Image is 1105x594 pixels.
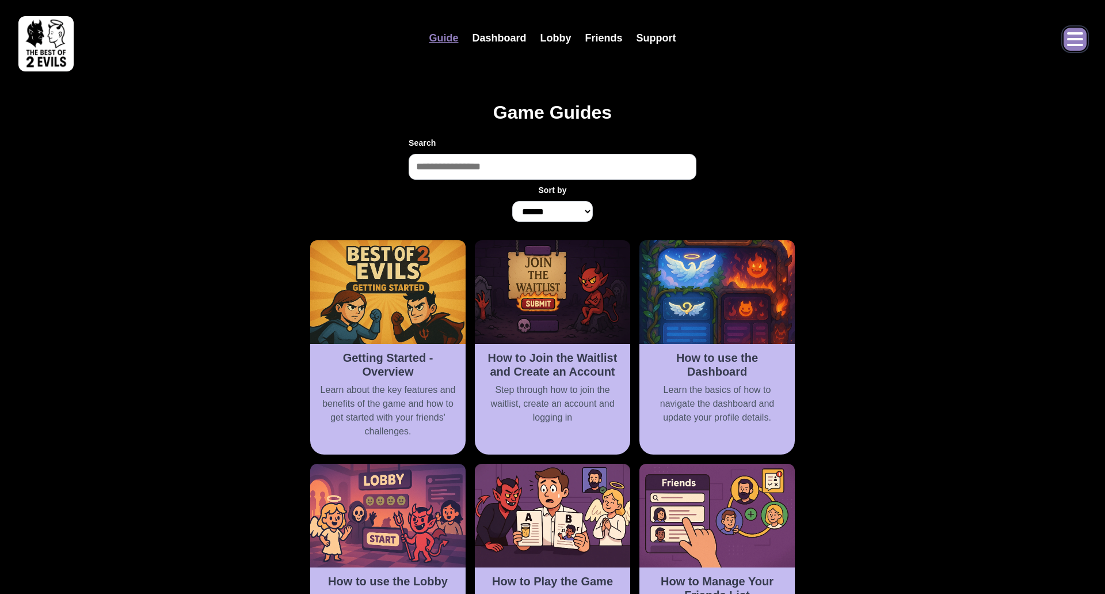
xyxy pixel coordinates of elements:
[317,351,459,379] h2: Getting Started - Overview
[317,383,459,438] p: Learn about the key features and benefits of the game and how to get started with your friends' c...
[534,26,578,51] a: Lobby
[465,26,533,51] a: Dashboard
[317,574,459,588] h2: How to use the Lobby
[1064,28,1087,51] button: Open menu
[646,351,788,379] h2: How to use the Dashboard
[310,240,466,344] img: Getting Started - Overview
[409,137,696,149] label: Search
[578,26,630,51] a: Friends
[639,464,795,567] img: How to Manage Your Friends List
[482,351,623,379] h2: How to Join the Waitlist and Create an Account
[482,383,623,425] p: Step through how to join the waitlist, create an account and logging in
[639,240,795,344] img: How to use the Dashboard
[475,240,630,344] img: How to Join the Waitlist and Create an Account
[294,101,811,123] h1: Game Guides
[18,16,74,71] img: best of 2 evils logo
[646,383,788,425] p: Learn the basics of how to navigate the dashboard and update your profile details.
[475,464,630,567] img: How to Play the Game
[630,26,683,51] a: Support
[482,574,623,588] h2: How to Play the Game
[310,464,466,567] img: How to use the Lobby
[422,26,465,51] a: Guide
[538,184,566,196] label: Sort by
